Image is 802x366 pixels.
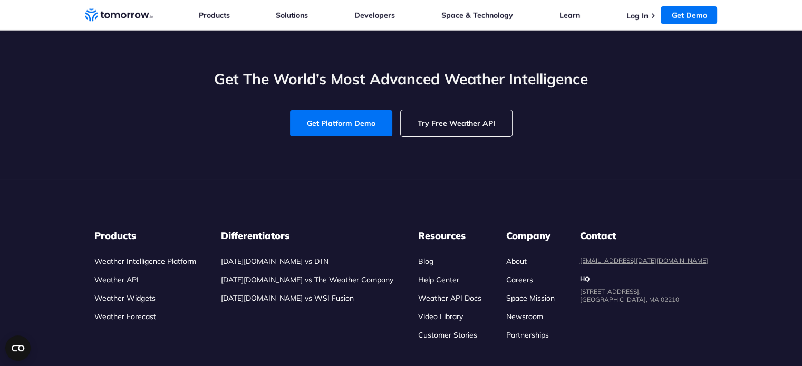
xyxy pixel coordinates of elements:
a: Home link [85,7,153,23]
dt: HQ [580,275,708,283]
a: [DATE][DOMAIN_NAME] vs WSI Fusion [221,293,354,303]
a: Partnerships [506,330,549,340]
dl: contact details [580,230,708,303]
a: Get Platform Demo [290,110,392,136]
a: Weather Forecast [94,312,156,321]
a: Products [199,11,230,20]
a: Log In [626,11,648,21]
a: Developers [354,11,395,20]
dd: [STREET_ADDRESS], [GEOGRAPHIC_DATA], MA 02210 [580,288,708,303]
a: Customer Stories [418,330,477,340]
a: About [506,256,527,266]
a: Space Mission [506,293,555,303]
a: Space & Technology [441,11,513,20]
a: Weather API Docs [418,293,481,303]
h3: Resources [418,230,481,242]
dt: Contact [580,230,708,242]
a: Newsroom [506,312,543,321]
img: usa flag [580,309,612,327]
h3: Company [506,230,555,242]
button: Open CMP widget [5,335,31,361]
a: [EMAIL_ADDRESS][DATE][DOMAIN_NAME] [580,256,708,264]
h3: Products [94,230,196,242]
a: Try Free Weather API [401,110,512,136]
a: Blog [418,256,433,266]
h3: Differentiators [221,230,393,242]
a: Get Demo [661,6,717,24]
a: Help Center [418,275,459,284]
a: Weather API [94,275,139,284]
a: [DATE][DOMAIN_NAME] vs The Weather Company [221,275,393,284]
a: [DATE][DOMAIN_NAME] vs DTN [221,256,328,266]
a: Weather Widgets [94,293,156,303]
a: Learn [559,11,580,20]
h2: Get The World’s Most Advanced Weather Intelligence [85,69,718,89]
a: Careers [506,275,533,284]
a: Solutions [276,11,308,20]
a: Weather Intelligence Platform [94,256,196,266]
a: Video Library [418,312,463,321]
